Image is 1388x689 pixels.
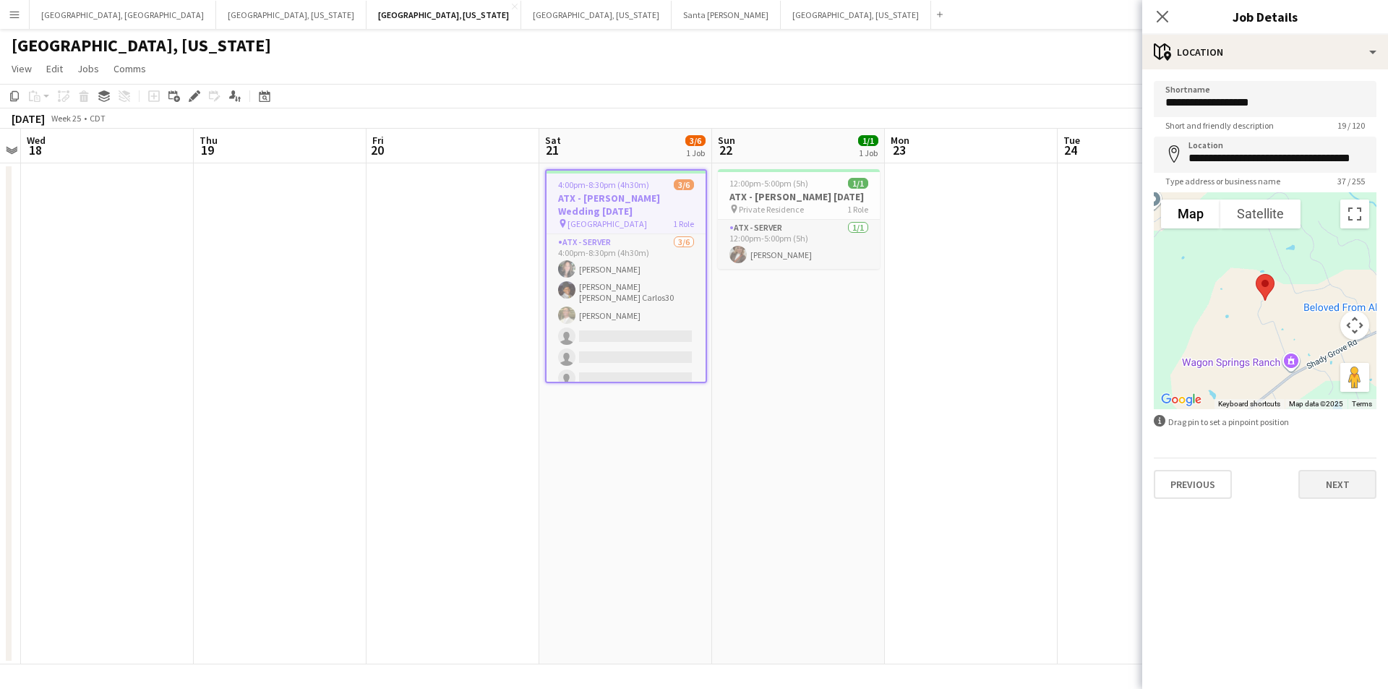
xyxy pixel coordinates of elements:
button: [GEOGRAPHIC_DATA], [GEOGRAPHIC_DATA] [30,1,216,29]
button: [GEOGRAPHIC_DATA], [US_STATE] [216,1,367,29]
a: Open this area in Google Maps (opens a new window) [1157,390,1205,409]
app-job-card: 12:00pm-5:00pm (5h)1/1ATX - [PERSON_NAME] [DATE] Private Residence1 RoleATX - Server1/112:00pm-5:... [718,169,880,269]
span: 37 / 255 [1326,176,1376,187]
span: 1 Role [847,204,868,215]
button: Santa [PERSON_NAME] [672,1,781,29]
span: Jobs [77,62,99,75]
button: [GEOGRAPHIC_DATA], [US_STATE] [367,1,521,29]
app-job-card: 4:00pm-8:30pm (4h30m)3/6ATX - [PERSON_NAME] Wedding [DATE] [GEOGRAPHIC_DATA]1 RoleATX - Server3/6... [545,169,707,383]
a: Terms (opens in new tab) [1352,400,1372,408]
div: Drag pin to set a pinpoint position [1154,415,1376,429]
span: 24 [1061,142,1080,158]
span: Private Residence [739,204,804,215]
h3: Job Details [1142,7,1388,26]
span: Map data ©2025 [1289,400,1343,408]
span: Short and friendly description [1154,120,1285,131]
span: 19 / 120 [1326,120,1376,131]
img: Google [1157,390,1205,409]
h3: ATX - [PERSON_NAME] Wedding [DATE] [547,192,706,218]
span: 1/1 [848,178,868,189]
span: Wed [27,134,46,147]
span: Week 25 [48,113,84,124]
button: Next [1298,470,1376,499]
span: 1/1 [858,135,878,146]
a: Comms [108,59,152,78]
button: Show satellite imagery [1220,200,1301,228]
a: Jobs [72,59,105,78]
span: 20 [370,142,384,158]
span: Fri [372,134,384,147]
div: Location [1142,35,1388,69]
span: 3/6 [685,135,706,146]
app-card-role: ATX - Server3/64:00pm-8:30pm (4h30m)[PERSON_NAME][PERSON_NAME] [PERSON_NAME] Carlos30[PERSON_NAME] [547,234,706,393]
span: 1 Role [673,218,694,229]
span: 3/6 [674,179,694,190]
span: 19 [197,142,218,158]
span: Edit [46,62,63,75]
h1: [GEOGRAPHIC_DATA], [US_STATE] [12,35,271,56]
a: View [6,59,38,78]
span: 18 [25,142,46,158]
h3: ATX - [PERSON_NAME] [DATE] [718,190,880,203]
button: Drag Pegman onto the map to open Street View [1340,363,1369,392]
div: 1 Job [686,147,705,158]
button: Show street map [1161,200,1220,228]
span: View [12,62,32,75]
span: Comms [113,62,146,75]
span: Type address or business name [1154,176,1292,187]
span: [GEOGRAPHIC_DATA] [567,218,647,229]
span: 12:00pm-5:00pm (5h) [729,178,808,189]
div: [DATE] [12,111,45,126]
span: Thu [200,134,218,147]
button: [GEOGRAPHIC_DATA], [US_STATE] [781,1,931,29]
span: 23 [888,142,909,158]
span: Sun [718,134,735,147]
span: Mon [891,134,909,147]
span: 21 [543,142,561,158]
button: Previous [1154,470,1232,499]
span: 4:00pm-8:30pm (4h30m) [558,179,649,190]
span: Sat [545,134,561,147]
button: Toggle fullscreen view [1340,200,1369,228]
button: Map camera controls [1340,311,1369,340]
app-card-role: ATX - Server1/112:00pm-5:00pm (5h)[PERSON_NAME] [718,220,880,269]
span: Tue [1063,134,1080,147]
div: 1 Job [859,147,878,158]
button: [GEOGRAPHIC_DATA], [US_STATE] [521,1,672,29]
div: CDT [90,113,106,124]
a: Edit [40,59,69,78]
button: Keyboard shortcuts [1218,399,1280,409]
span: 22 [716,142,735,158]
